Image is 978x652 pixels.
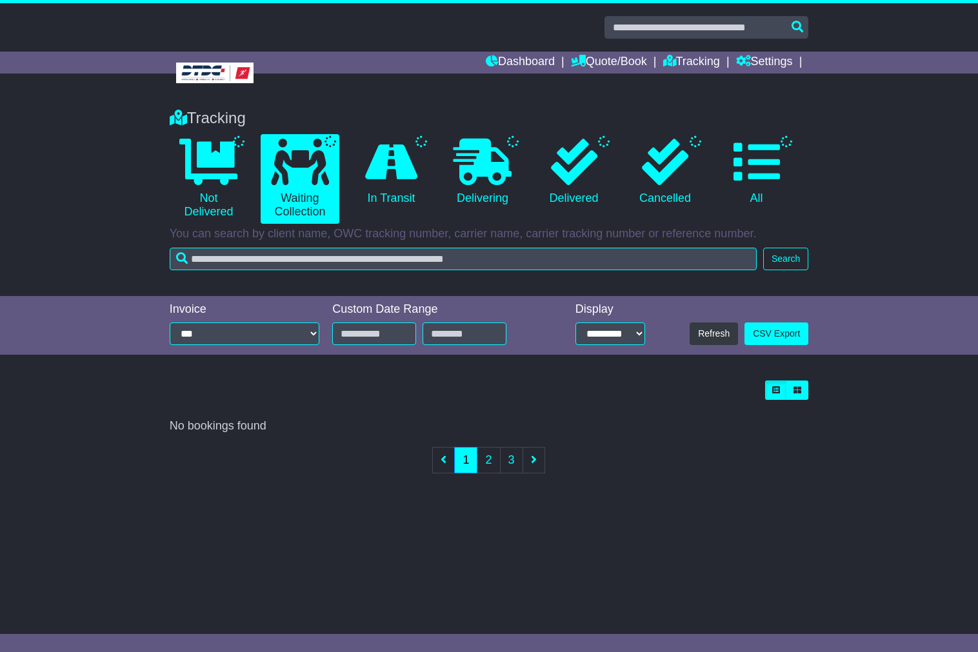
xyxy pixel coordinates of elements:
a: 2 [477,447,500,473]
button: Refresh [690,322,738,345]
p: You can search by client name, OWC tracking number, carrier name, carrier tracking number or refe... [170,227,809,241]
a: 1 [454,447,477,473]
div: Display [575,302,645,317]
a: In Transit [352,134,431,210]
a: Tracking [663,52,720,74]
a: 3 [500,447,523,473]
div: Tracking [163,109,815,128]
a: Delivering [443,134,522,210]
a: Waiting Collection [261,134,339,224]
div: Custom Date Range [332,302,537,317]
a: Quote/Book [571,52,647,74]
a: Dashboard [486,52,555,74]
button: Search [763,248,808,270]
a: Settings [736,52,793,74]
a: CSV Export [744,322,808,345]
a: Not Delivered [170,134,248,224]
div: No bookings found [170,419,809,433]
a: Cancelled [626,134,704,210]
a: Delivered [535,134,614,210]
a: All [717,134,796,210]
div: Invoice [170,302,320,317]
